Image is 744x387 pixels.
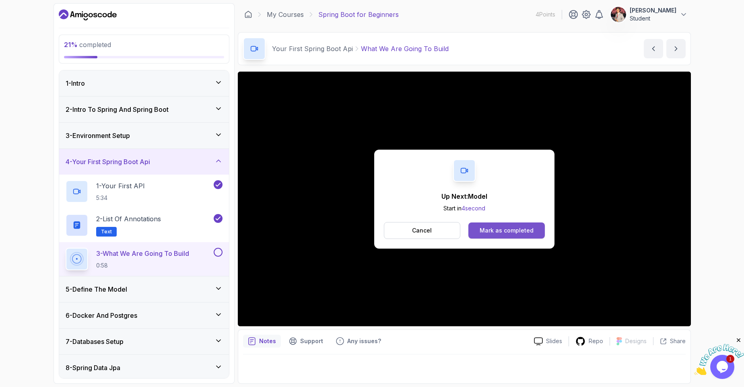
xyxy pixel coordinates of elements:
[96,214,161,224] p: 2 - List of Annotations
[468,222,544,239] button: Mark as completed
[630,14,676,23] p: Student
[66,105,169,114] h3: 2 - Intro To Spring And Spring Boot
[59,70,229,96] button: 1-Intro
[284,335,328,348] button: Support button
[272,44,353,54] p: Your First Spring Boot Api
[64,41,111,49] span: completed
[66,337,124,346] h3: 7 - Databases Setup
[384,222,461,239] button: Cancel
[64,41,78,49] span: 21 %
[462,205,485,212] span: 4 second
[96,194,145,202] p: 5:34
[66,311,137,320] h3: 6 - Docker And Postgres
[300,337,323,345] p: Support
[66,78,85,88] h3: 1 - Intro
[528,337,569,346] a: Slides
[66,214,223,237] button: 2-List of AnnotationsText
[59,149,229,175] button: 4-Your First Spring Boot Api
[318,10,399,19] p: Spring Boot for Beginners
[59,355,229,381] button: 8-Spring Data Jpa
[96,249,189,258] p: 3 - What We Are Going To Build
[267,10,304,19] a: My Courses
[546,337,562,345] p: Slides
[66,131,130,140] h3: 3 - Environment Setup
[536,10,555,19] p: 4 Points
[59,276,229,302] button: 5-Define The Model
[610,6,688,23] button: user profile image[PERSON_NAME]Student
[59,329,229,354] button: 7-Databases Setup
[59,97,229,122] button: 2-Intro To Spring And Spring Boot
[244,10,252,19] a: Dashboard
[625,337,647,345] p: Designs
[412,226,432,235] p: Cancel
[630,6,676,14] p: [PERSON_NAME]
[59,303,229,328] button: 6-Docker And Postgres
[611,7,626,22] img: user profile image
[66,363,120,373] h3: 8 - Spring Data Jpa
[243,335,281,348] button: notes button
[666,39,686,58] button: next content
[331,335,386,348] button: Feedback button
[441,204,487,212] p: Start in
[96,181,145,191] p: 1 - Your First API
[480,226,534,235] div: Mark as completed
[96,261,189,270] p: 0:58
[101,228,112,235] span: Text
[361,44,449,54] p: What We Are Going To Build
[347,337,381,345] p: Any issues?
[569,336,610,346] a: Repo
[441,191,487,201] p: Up Next: Model
[59,123,229,148] button: 3-Environment Setup
[238,72,691,326] iframe: 2 - What We Are Going To Build
[59,8,117,21] a: Dashboard
[653,337,686,345] button: Share
[66,157,150,167] h3: 4 - Your First Spring Boot Api
[589,337,603,345] p: Repo
[66,248,223,270] button: 3-What We Are Going To Build0:58
[66,284,127,294] h3: 5 - Define The Model
[644,39,663,58] button: previous content
[694,337,744,375] iframe: chat widget
[670,337,686,345] p: Share
[259,337,276,345] p: Notes
[66,180,223,203] button: 1-Your First API5:34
